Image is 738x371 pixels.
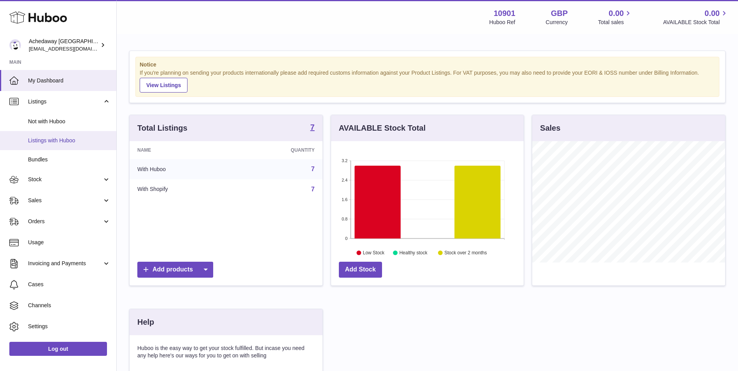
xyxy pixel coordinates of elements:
[137,317,154,327] h3: Help
[598,8,633,26] a: 0.00 Total sales
[233,141,322,159] th: Quantity
[311,166,315,172] a: 7
[130,141,233,159] th: Name
[339,262,382,278] a: Add Stock
[137,123,188,133] h3: Total Listings
[137,262,213,278] a: Add products
[28,239,110,246] span: Usage
[609,8,624,19] span: 0.00
[663,19,729,26] span: AVAILABLE Stock Total
[140,61,715,68] strong: Notice
[663,8,729,26] a: 0.00 AVAILABLE Stock Total
[311,186,315,192] a: 7
[310,123,315,133] a: 7
[342,158,347,163] text: 3.2
[140,78,188,93] a: View Listings
[546,19,568,26] div: Currency
[9,342,107,356] a: Log out
[130,159,233,179] td: With Huboo
[28,77,110,84] span: My Dashboard
[444,250,487,255] text: Stock over 2 months
[28,137,110,144] span: Listings with Huboo
[342,197,347,202] text: 1.6
[28,323,110,330] span: Settings
[28,302,110,309] span: Channels
[28,176,102,183] span: Stock
[489,19,515,26] div: Huboo Ref
[140,69,715,93] div: If you're planning on sending your products internationally please add required customs informati...
[28,156,110,163] span: Bundles
[29,38,99,52] div: Achedaway [GEOGRAPHIC_DATA]
[705,8,720,19] span: 0.00
[363,250,385,255] text: Low Stock
[9,39,21,51] img: internalAdmin-10901@internal.huboo.com
[339,123,426,133] h3: AVAILABLE Stock Total
[342,217,347,221] text: 0.8
[342,178,347,182] text: 2.4
[130,179,233,199] td: With Shopify
[28,98,102,105] span: Listings
[345,236,347,241] text: 0
[28,281,110,288] span: Cases
[28,197,102,204] span: Sales
[28,260,102,267] span: Invoicing and Payments
[551,8,568,19] strong: GBP
[598,19,633,26] span: Total sales
[399,250,428,255] text: Healthy stock
[28,118,110,125] span: Not with Huboo
[137,345,315,359] p: Huboo is the easy way to get your stock fulfilled. But incase you need any help here's our ways f...
[310,123,315,131] strong: 7
[28,218,102,225] span: Orders
[29,45,114,52] span: [EMAIL_ADDRESS][DOMAIN_NAME]
[540,123,560,133] h3: Sales
[494,8,515,19] strong: 10901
